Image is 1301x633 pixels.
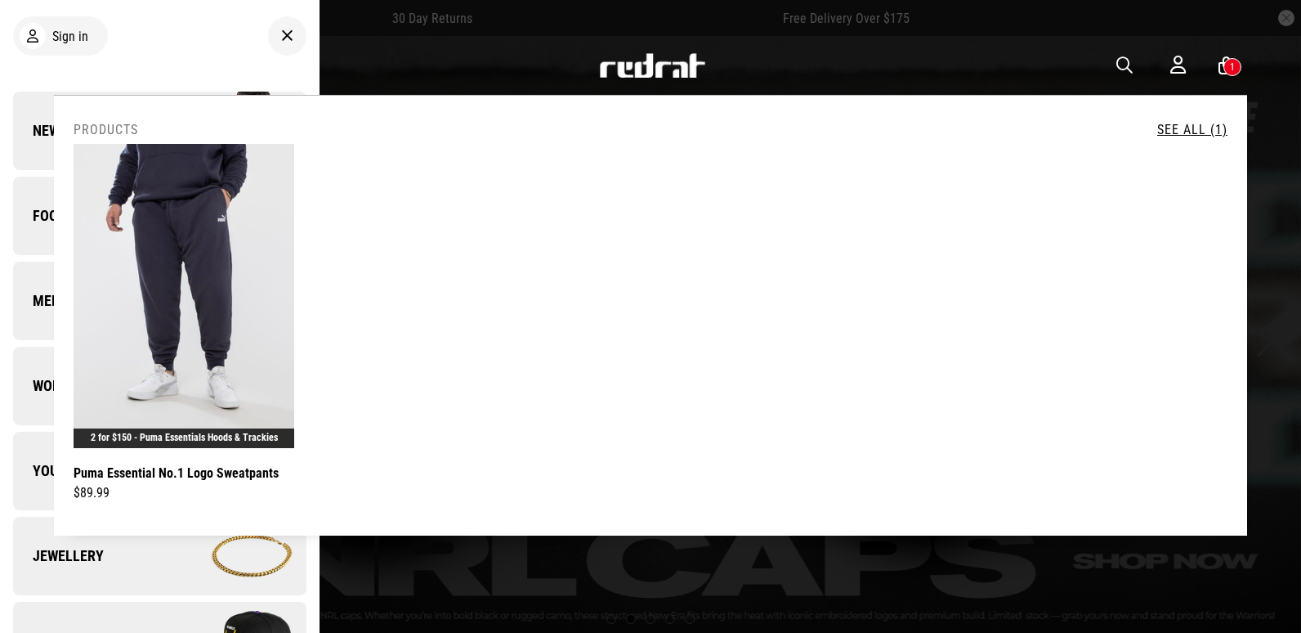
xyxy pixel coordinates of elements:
[13,546,104,566] span: Jewellery
[52,29,88,44] span: Sign in
[598,53,706,78] img: Redrat logo
[13,517,306,595] a: Jewellery Company
[13,347,306,425] a: Womens Company
[13,262,306,340] a: Mens Company
[13,432,306,510] a: Youth & Kids Company
[74,144,294,448] img: Puma Essential No.1 Logo Sweatpants in Blue
[74,122,138,137] h2: Products
[74,483,294,503] div: $89.99
[1157,122,1227,137] a: See All (1)
[13,92,306,170] a: New Company
[1230,61,1235,73] div: 1
[91,432,278,443] a: 2 for $150 - Puma Essentials Hoods & Trackies
[13,121,60,141] span: New
[13,461,118,481] span: Youth & Kids
[1218,57,1234,74] a: 1
[13,177,306,255] a: Footwear Company
[13,291,69,311] span: Mens
[74,463,279,483] a: Puma Essential No.1 Logo Sweatpants
[159,515,306,597] img: Company
[13,206,101,226] span: Footwear
[13,376,88,396] span: Womens
[13,7,62,56] button: Open LiveChat chat widget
